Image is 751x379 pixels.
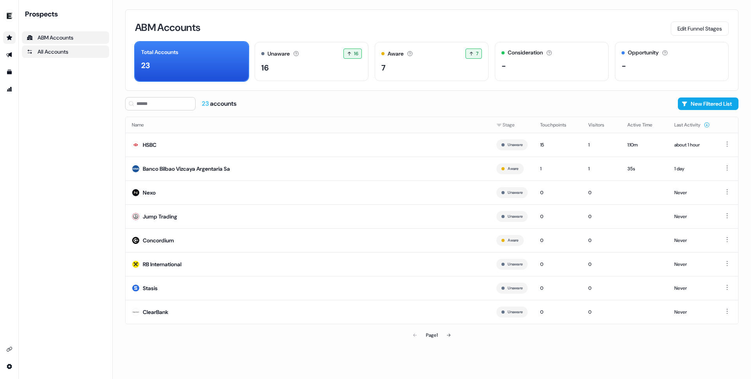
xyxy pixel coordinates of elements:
div: 0 [540,236,576,244]
div: Nexo [143,189,156,197]
button: Unaware [508,285,523,292]
div: RB International [143,260,181,268]
div: 7 [381,62,386,74]
div: ClearBank [143,308,168,316]
div: Never [674,189,710,197]
div: Never [674,284,710,292]
div: Prospects [25,9,109,19]
div: 0 [588,189,615,197]
div: Never [674,308,710,316]
div: 0 [588,260,615,268]
div: 0 [540,189,576,197]
button: Aware [508,165,518,172]
button: Touchpoints [540,118,576,132]
a: Go to integrations [3,343,16,356]
div: Opportunity [628,49,659,57]
div: 23 [141,60,150,71]
div: Concordium [143,236,174,244]
span: 7 [476,50,478,58]
div: Never [674,236,710,244]
button: Unaware [508,189,523,196]
div: 0 [540,260,576,268]
span: 23 [202,99,210,108]
div: Jump Trading [143,213,177,220]
div: Stasis [143,284,158,292]
div: about 1 hour [674,141,710,149]
div: Stage [496,121,528,129]
span: 16 [354,50,358,58]
div: - [622,60,626,72]
div: 1 [540,165,576,173]
a: Go to templates [3,66,16,78]
div: 0 [588,284,615,292]
div: 0 [588,213,615,220]
div: Aware [388,50,404,58]
h3: ABM Accounts [135,22,200,32]
a: All accounts [22,45,109,58]
div: 35s [627,165,662,173]
div: Banco Bilbao Vizcaya Argentaria Sa [143,165,230,173]
a: ABM Accounts [22,31,109,44]
button: Unaware [508,141,523,148]
div: 15 [540,141,576,149]
div: Total Accounts [141,48,178,56]
button: Unaware [508,309,523,316]
button: Visitors [588,118,614,132]
button: Active Time [627,118,662,132]
div: Consideration [508,49,543,57]
a: Go to outbound experience [3,49,16,61]
div: 1 day [674,165,710,173]
div: 0 [588,308,615,316]
div: 1:10m [627,141,662,149]
button: Last Activity [674,118,710,132]
div: accounts [202,99,237,108]
th: Name [126,117,490,133]
div: Page 1 [426,331,438,339]
div: - [501,60,506,72]
div: 0 [540,213,576,220]
div: 16 [261,62,269,74]
button: Unaware [508,261,523,268]
div: ABM Accounts [27,34,104,42]
button: Edit Funnel Stages [671,22,729,36]
div: All Accounts [27,48,104,56]
div: Never [674,213,710,220]
div: Never [674,260,710,268]
a: Go to integrations [3,360,16,373]
button: New Filtered List [678,97,738,110]
div: HSBC [143,141,156,149]
button: Aware [508,237,518,244]
div: 0 [540,284,576,292]
a: Go to attribution [3,83,16,96]
a: Go to prospects [3,31,16,44]
div: 0 [540,308,576,316]
button: Unaware [508,213,523,220]
div: Unaware [268,50,290,58]
div: 1 [588,165,615,173]
div: 1 [588,141,615,149]
div: 0 [588,236,615,244]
